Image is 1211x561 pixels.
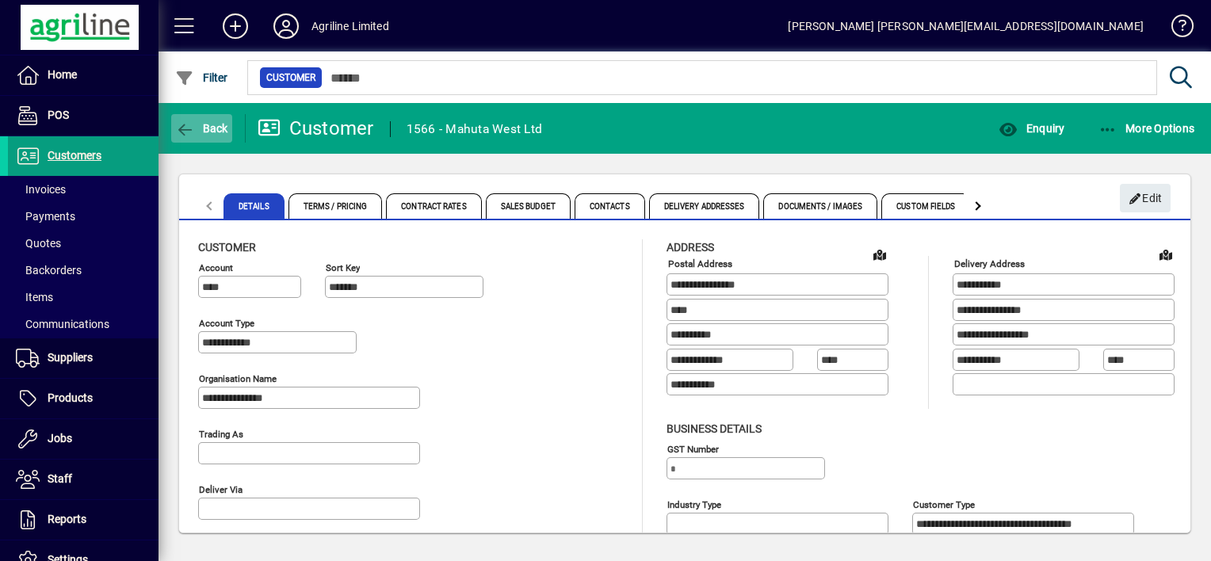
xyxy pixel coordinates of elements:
mat-label: Account [199,262,233,273]
span: Delivery Addresses [649,193,760,219]
a: View on map [867,242,892,267]
span: POS [48,109,69,121]
span: Communications [16,318,109,330]
a: Knowledge Base [1159,3,1191,55]
span: Enquiry [999,122,1064,135]
a: Home [8,55,159,95]
button: Enquiry [995,114,1068,143]
mat-label: Deliver via [199,484,243,495]
div: [PERSON_NAME] [PERSON_NAME][EMAIL_ADDRESS][DOMAIN_NAME] [788,13,1144,39]
a: Backorders [8,257,159,284]
span: Business details [667,422,762,435]
mat-label: Customer type [913,498,975,509]
button: Add [210,12,261,40]
a: Jobs [8,419,159,459]
button: Filter [171,63,232,92]
button: Profile [261,12,311,40]
span: Backorders [16,264,82,277]
span: Filter [175,71,228,84]
span: Home [48,68,77,81]
div: Agriline Limited [311,13,389,39]
a: Products [8,379,159,418]
span: Products [48,391,93,404]
a: Reports [8,500,159,540]
span: Invoices [16,183,66,196]
span: Details [223,193,285,219]
a: View on map [1153,242,1179,267]
span: Edit [1129,185,1163,212]
span: Customer [198,241,256,254]
button: Back [171,114,232,143]
a: Communications [8,311,159,338]
a: Payments [8,203,159,230]
a: Suppliers [8,338,159,378]
span: Terms / Pricing [288,193,383,219]
mat-label: Account Type [199,318,254,329]
span: Sales Budget [486,193,571,219]
span: Address [667,241,714,254]
span: Jobs [48,432,72,445]
a: Quotes [8,230,159,257]
span: Items [16,291,53,303]
a: Invoices [8,176,159,203]
button: More Options [1094,114,1199,143]
mat-label: Sort key [326,262,360,273]
app-page-header-button: Back [159,114,246,143]
span: Reports [48,513,86,525]
div: Customer [258,116,374,141]
mat-label: Industry type [667,498,721,509]
mat-label: GST Number [667,443,719,454]
span: More Options [1098,122,1195,135]
span: Contract Rates [386,193,481,219]
span: Staff [48,472,72,485]
span: Customers [48,149,101,162]
span: Back [175,122,228,135]
span: Custom Fields [881,193,970,219]
a: Items [8,284,159,311]
button: Edit [1120,184,1171,212]
span: Payments [16,210,75,223]
span: Suppliers [48,351,93,364]
mat-label: Organisation name [199,373,277,384]
span: Documents / Images [763,193,877,219]
a: POS [8,96,159,135]
span: Contacts [575,193,645,219]
mat-label: Trading as [199,429,243,440]
span: Quotes [16,237,61,250]
a: Staff [8,460,159,499]
div: 1566 - Mahuta West Ltd [407,116,543,142]
span: Customer [266,70,315,86]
